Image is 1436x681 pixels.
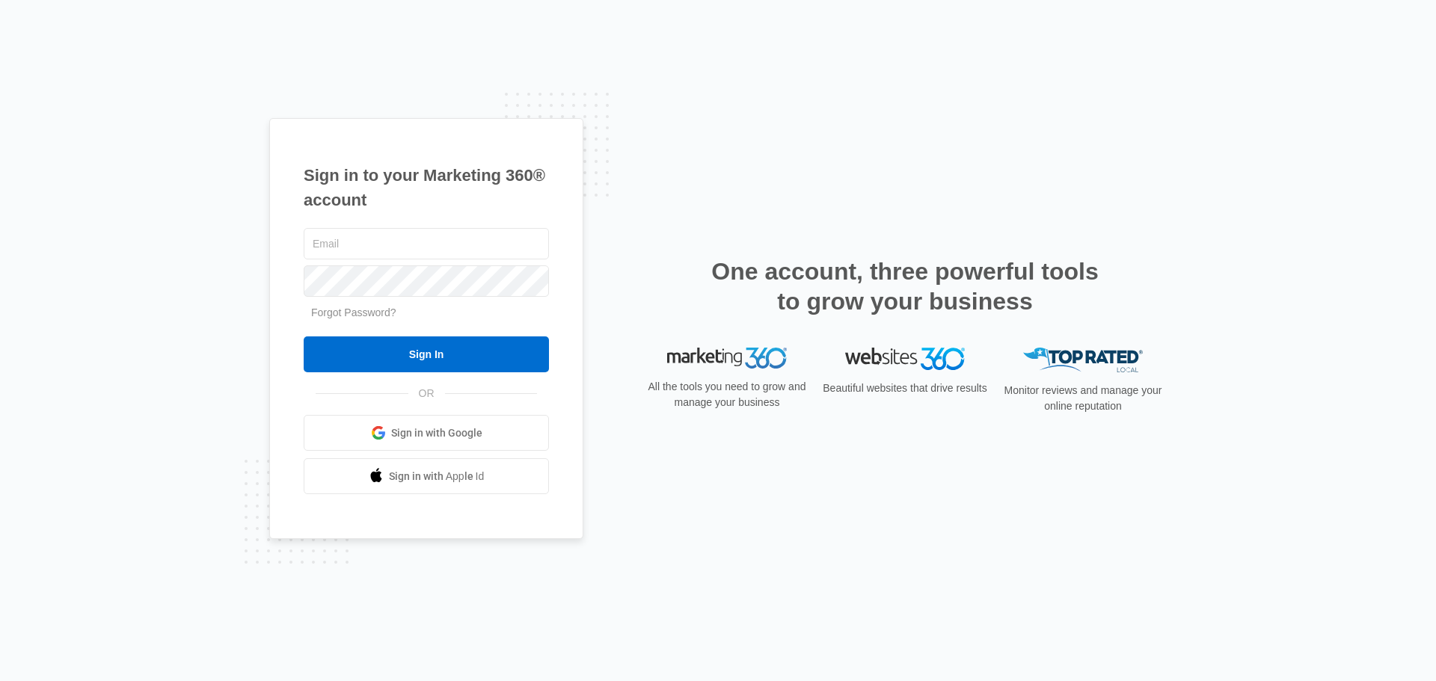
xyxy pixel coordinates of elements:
[389,469,485,484] span: Sign in with Apple Id
[304,415,549,451] a: Sign in with Google
[1023,348,1143,372] img: Top Rated Local
[391,425,482,441] span: Sign in with Google
[707,256,1103,316] h2: One account, three powerful tools to grow your business
[304,336,549,372] input: Sign In
[304,228,549,259] input: Email
[667,348,787,369] img: Marketing 360
[304,458,549,494] a: Sign in with Apple Id
[821,380,989,396] p: Beautiful websites that drive results
[311,306,396,318] a: Forgot Password?
[643,379,811,410] p: All the tools you need to grow and manage your business
[304,163,549,212] h1: Sign in to your Marketing 360® account
[845,348,965,369] img: Websites 360
[408,386,445,401] span: OR
[999,383,1167,414] p: Monitor reviews and manage your online reputation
